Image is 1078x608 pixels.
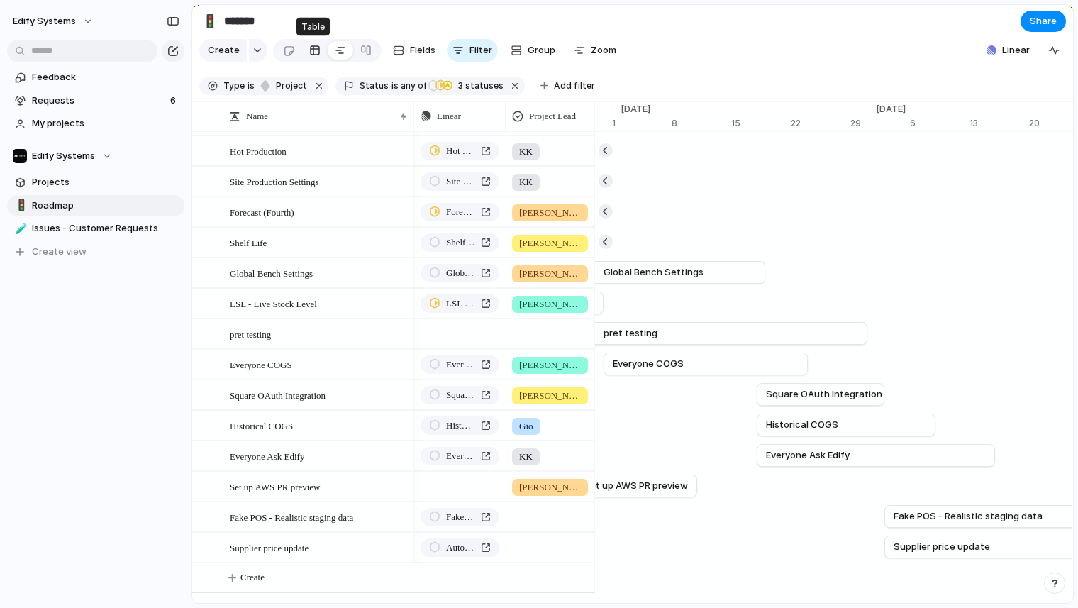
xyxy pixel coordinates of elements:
span: Site Production Settings [230,173,319,189]
span: Linear [437,109,461,123]
span: Group [528,43,555,57]
span: KK [519,175,533,189]
a: Everyone COGS [613,353,799,375]
button: Edify Systems [7,145,184,167]
span: Auto-update default supplier pricing [446,541,475,555]
a: Auto-update default supplier pricing [421,538,499,557]
div: 29 [850,117,867,130]
span: Fake POS - Realistic staging data [230,509,353,525]
span: Global Bench Settings [230,265,313,281]
span: Everyone Ask Edify [446,449,475,463]
span: Everyone COGS [230,356,292,372]
span: [PERSON_NAME] [519,206,581,220]
button: 3 statuses [428,78,506,94]
a: My projects [7,113,184,134]
div: 22 [791,117,850,130]
span: [PERSON_NAME] [519,480,581,494]
span: [PERSON_NAME] [519,297,581,311]
span: Shelf Life [446,236,475,250]
span: 6 [170,94,179,108]
button: Fields [387,39,441,62]
button: Add filter [532,76,604,96]
span: Projects [32,175,179,189]
a: Fake POS - Realistic staging data [421,508,499,526]
span: Set up AWS PR preview [230,478,321,494]
span: Hot Production [230,143,287,159]
a: Site Production Settings [421,172,499,191]
button: Share [1021,11,1066,32]
span: Zoom [591,43,616,57]
span: Roadmap [32,199,179,213]
button: Create view [7,241,184,262]
span: pret testing [604,326,657,341]
span: Everyone COGS [613,357,684,371]
span: Global Bench Settings [446,266,475,280]
span: [PERSON_NAME] [519,267,581,281]
span: Forecast (Fourth) [446,205,475,219]
div: Table [296,18,330,36]
span: Filter [469,43,492,57]
span: Feedback [32,70,179,84]
span: My projects [32,116,179,131]
a: Everyone Ask Edify [421,447,499,465]
div: 6 [910,117,969,130]
button: Edify Systems [6,10,101,33]
span: Fake POS - Realistic staging data [894,509,1043,524]
a: 🚦Roadmap [7,195,184,216]
span: Gio [519,419,533,433]
span: [DATE] [612,102,659,116]
span: Share [1030,14,1057,28]
button: is [245,78,257,94]
span: [DATE] [867,102,914,116]
span: Square OAuth Integration [230,387,326,403]
span: Square OAuth Integration [446,388,475,402]
span: Project Lead [529,109,576,123]
a: Requests6 [7,90,184,111]
span: Shelf Life [230,234,267,250]
span: Historical COGS [766,418,838,432]
span: Type [223,79,245,92]
span: Set up AWS PR preview [584,479,688,493]
a: 🧪Issues - Customer Requests [7,218,184,239]
button: Create [206,563,616,592]
span: Everyone Ask Edify [766,448,850,463]
span: Square OAuth Integration [766,387,882,402]
a: Forecast (Fourth) [421,203,499,221]
a: Feedback [7,67,184,88]
button: Filter [447,39,498,62]
div: 🚦 [202,11,218,31]
span: [PERSON_NAME] [519,389,581,403]
a: Projects [7,172,184,193]
button: 🧪 [13,221,27,236]
button: 🚦 [199,10,221,33]
span: Fake POS - Realistic staging data [446,510,475,524]
span: Supplier price update [230,539,309,556]
span: is [391,79,399,92]
span: Create [240,570,265,585]
button: Create [199,39,247,62]
span: Hot Production [446,144,475,158]
a: Everyone Ask Edify [766,445,986,466]
span: is [248,79,255,92]
span: Historical COGS [230,417,293,433]
span: LSL - Live Stock Level [446,297,475,311]
button: isany of [389,78,429,94]
span: Historical COGS [446,419,475,433]
span: Requests [32,94,166,108]
span: 3 [454,80,465,91]
a: Historical COGS [421,416,499,435]
div: 8 [672,117,731,130]
span: project [272,79,307,92]
div: 13 [969,117,1029,130]
div: 15 [731,117,791,130]
a: Global Bench Settings [421,264,499,282]
span: [PERSON_NAME] [519,236,581,250]
a: Shelf Life [421,233,499,252]
span: Status [360,79,389,92]
a: Square OAuth Integration [766,384,875,405]
span: LSL - Live Stock Level [230,295,317,311]
div: 🚦 [15,197,25,214]
span: Site Production Settings [446,175,475,189]
button: project [256,78,310,94]
span: [PERSON_NAME] [519,358,581,372]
